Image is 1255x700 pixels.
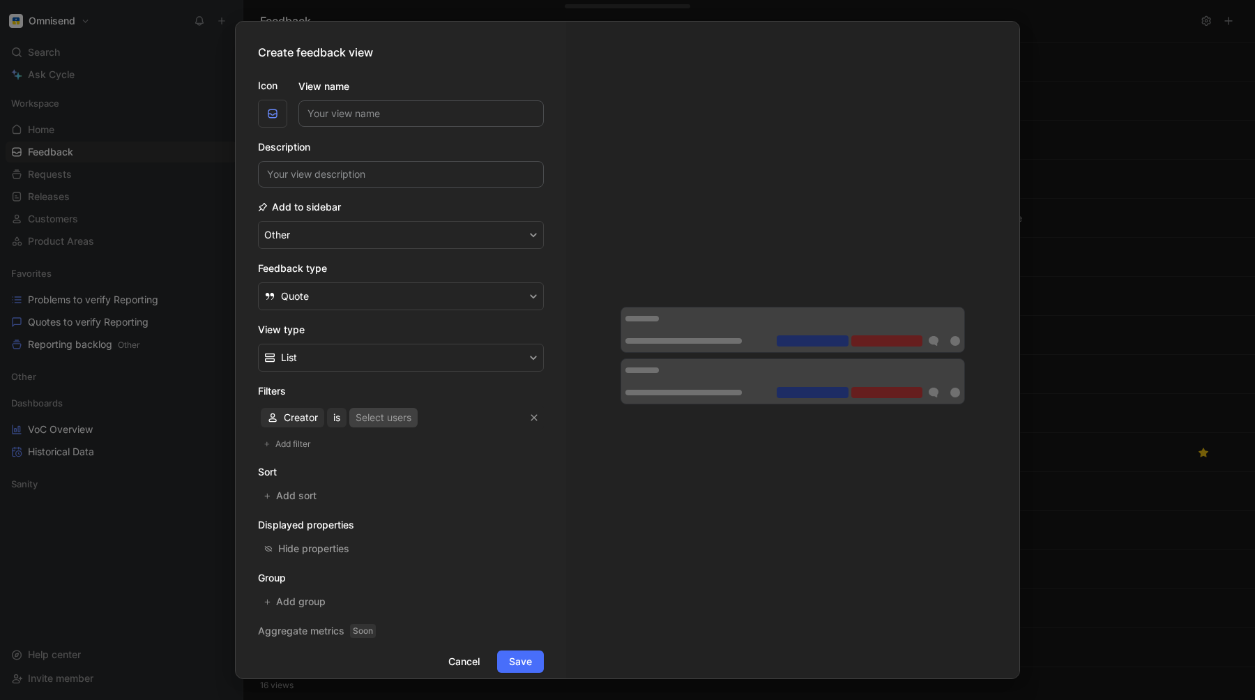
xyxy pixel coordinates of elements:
h2: Displayed properties [258,517,544,533]
button: Cancel [436,650,492,673]
span: Save [509,653,532,670]
label: View name [298,78,544,95]
input: Your view description [258,161,544,188]
label: Icon [258,77,287,94]
span: Creator [284,409,318,426]
span: Add sort [276,487,318,504]
div: Hide properties [278,540,349,557]
h2: Group [258,570,544,586]
div: Select users [356,409,411,426]
button: Select users [349,408,418,427]
h2: Filters [258,383,544,400]
button: Hide properties [258,539,356,558]
h2: Create feedback view [258,44,373,61]
h2: Description [258,139,544,155]
span: Quote [281,288,309,305]
button: List [258,344,544,372]
button: Add filter [258,436,319,452]
span: Add group [276,593,327,610]
button: Other [258,221,544,249]
button: Quote [258,282,544,310]
h2: Aggregate metrics [258,623,544,639]
h2: Add to sidebar [258,199,341,215]
h2: View type [258,321,544,338]
span: Cancel [448,653,480,670]
h2: Sort [258,464,544,480]
button: is [327,408,347,427]
span: Soon [350,624,376,638]
button: Creator [261,408,324,427]
input: Your view name [298,100,544,127]
button: Add group [258,592,333,611]
h2: Feedback type [258,260,544,277]
span: Add filter [275,437,312,451]
span: is [333,409,340,426]
button: Add sort [258,486,324,505]
button: Save [497,650,544,673]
